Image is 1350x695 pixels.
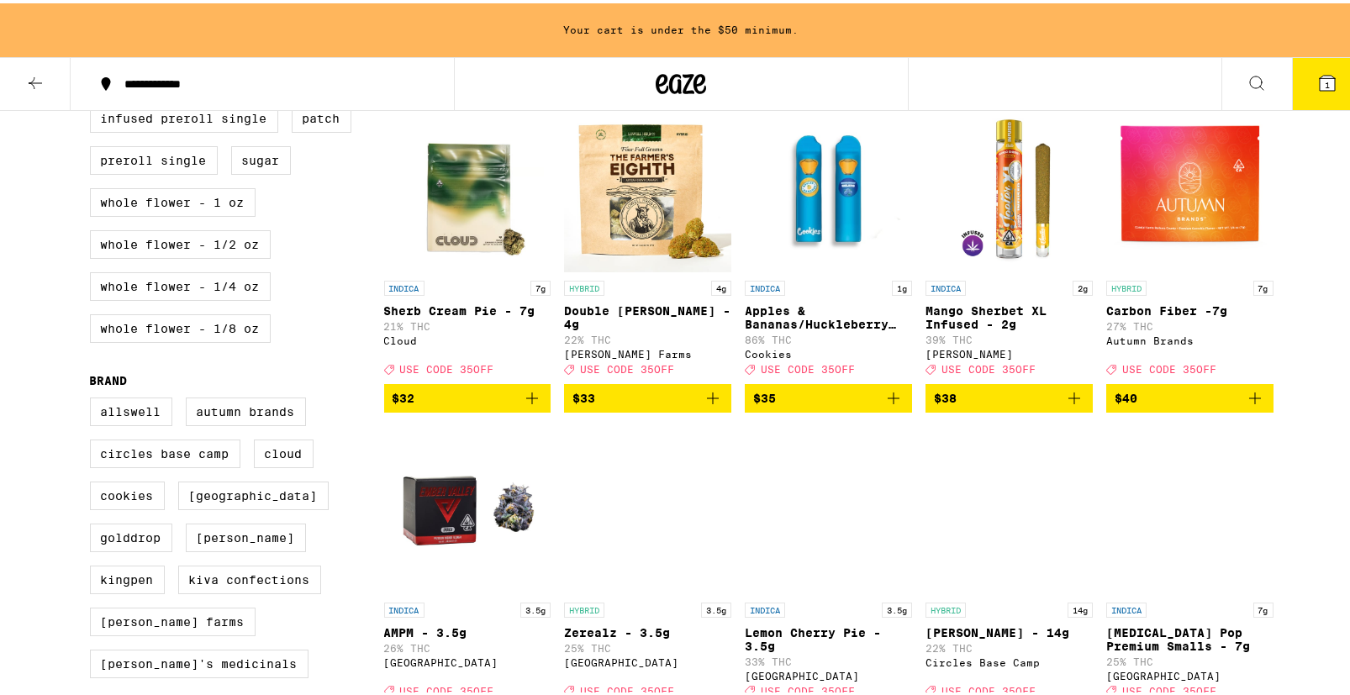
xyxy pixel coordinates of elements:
[384,381,551,409] button: Add to bag
[925,599,966,614] p: HYBRID
[564,331,731,342] p: 22% THC
[186,520,306,549] label: [PERSON_NAME]
[745,345,912,356] div: Cookies
[1253,277,1274,292] p: 7g
[90,185,256,213] label: Whole Flower - 1 oz
[925,277,966,292] p: INDICA
[90,436,240,465] label: Circles Base Camp
[90,478,165,507] label: Cookies
[564,277,604,292] p: HYBRID
[925,640,1093,650] p: 22% THC
[530,277,551,292] p: 7g
[90,604,256,633] label: [PERSON_NAME] Farms
[564,345,731,356] div: [PERSON_NAME] Farms
[745,423,912,591] img: Ember Valley - Lemon Cherry Pie - 3.5g
[178,478,329,507] label: [GEOGRAPHIC_DATA]
[1106,381,1274,409] button: Add to bag
[925,623,1093,636] p: [PERSON_NAME] - 14g
[564,101,731,269] img: Lowell Farms - Double Runtz - 4g
[393,388,415,402] span: $32
[925,101,1093,380] a: Open page for Mango Sherbet XL Infused - 2g from Jeeter
[1122,361,1216,372] span: USE CODE 35OFF
[90,143,218,171] label: Preroll Single
[761,682,855,693] span: USE CODE 35OFF
[580,682,674,693] span: USE CODE 35OFF
[925,301,1093,328] p: Mango Sherbet XL Infused - 2g
[941,361,1036,372] span: USE CODE 35OFF
[745,301,912,328] p: Apples & Bananas/Huckleberry Gelato 3 in 1 AIO - 1g
[231,143,291,171] label: Sugar
[384,101,551,269] img: Cloud - Sherb Cream Pie - 7g
[701,599,731,614] p: 3.5g
[1106,301,1274,314] p: Carbon Fiber -7g
[90,646,308,675] label: [PERSON_NAME]'s Medicinals
[1106,423,1274,591] img: Ember Valley - Gastro Pop Premium Smalls - 7g
[384,654,551,665] div: [GEOGRAPHIC_DATA]
[925,345,1093,356] div: [PERSON_NAME]
[1106,667,1274,678] div: [GEOGRAPHIC_DATA]
[1106,101,1274,380] a: Open page for Carbon Fiber -7g from Autumn Brands
[925,101,1093,269] img: Jeeter - Mango Sherbet XL Infused - 2g
[745,653,912,664] p: 33% THC
[564,623,731,636] p: Zerealz - 3.5g
[1106,318,1274,329] p: 27% THC
[1106,277,1147,292] p: HYBRID
[1122,682,1216,693] span: USE CODE 35OFF
[90,101,278,129] label: Infused Preroll Single
[1115,388,1137,402] span: $40
[90,311,271,340] label: Whole Flower - 1/8 oz
[90,269,271,297] label: Whole Flower - 1/4 oz
[925,381,1093,409] button: Add to bag
[90,562,165,591] label: Kingpen
[564,640,731,650] p: 25% THC
[90,227,271,255] label: Whole Flower - 1/2 oz
[925,423,1093,591] img: Circles Base Camp - Lantz - 14g
[1068,599,1093,614] p: 14g
[400,361,494,372] span: USE CODE 35OFF
[1073,277,1093,292] p: 2g
[1253,599,1274,614] p: 7g
[934,388,957,402] span: $38
[745,623,912,650] p: Lemon Cherry Pie - 3.5g
[90,394,172,423] label: Allswell
[178,562,321,591] label: Kiva Confections
[564,101,731,380] a: Open page for Double Runtz - 4g from Lowell Farms
[745,599,785,614] p: INDICA
[564,301,731,328] p: Double [PERSON_NAME] - 4g
[384,599,425,614] p: INDICA
[292,101,351,129] label: Patch
[761,361,855,372] span: USE CODE 35OFF
[384,101,551,380] a: Open page for Sherb Cream Pie - 7g from Cloud
[745,331,912,342] p: 86% THC
[1106,332,1274,343] div: Autumn Brands
[384,423,551,591] img: Ember Valley - AMPM - 3.5g
[1325,76,1330,87] span: 1
[186,394,306,423] label: Autumn Brands
[90,520,172,549] label: GoldDrop
[384,318,551,329] p: 21% THC
[753,388,776,402] span: $35
[384,301,551,314] p: Sherb Cream Pie - 7g
[1106,623,1274,650] p: [MEDICAL_DATA] Pop Premium Smalls - 7g
[925,654,1093,665] div: Circles Base Camp
[384,623,551,636] p: AMPM - 3.5g
[925,331,1093,342] p: 39% THC
[384,332,551,343] div: Cloud
[1106,599,1147,614] p: INDICA
[384,640,551,650] p: 26% THC
[90,371,128,384] legend: Brand
[892,277,912,292] p: 1g
[572,388,595,402] span: $33
[745,101,912,269] img: Cookies - Apples & Bananas/Huckleberry Gelato 3 in 1 AIO - 1g
[384,277,425,292] p: INDICA
[580,361,674,372] span: USE CODE 35OFF
[520,599,551,614] p: 3.5g
[941,682,1036,693] span: USE CODE 35OFF
[564,381,731,409] button: Add to bag
[745,381,912,409] button: Add to bag
[564,599,604,614] p: HYBRID
[1106,101,1274,269] img: Autumn Brands - Carbon Fiber -7g
[254,436,314,465] label: Cloud
[564,423,731,591] img: Ember Valley - Zerealz - 3.5g
[711,277,731,292] p: 4g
